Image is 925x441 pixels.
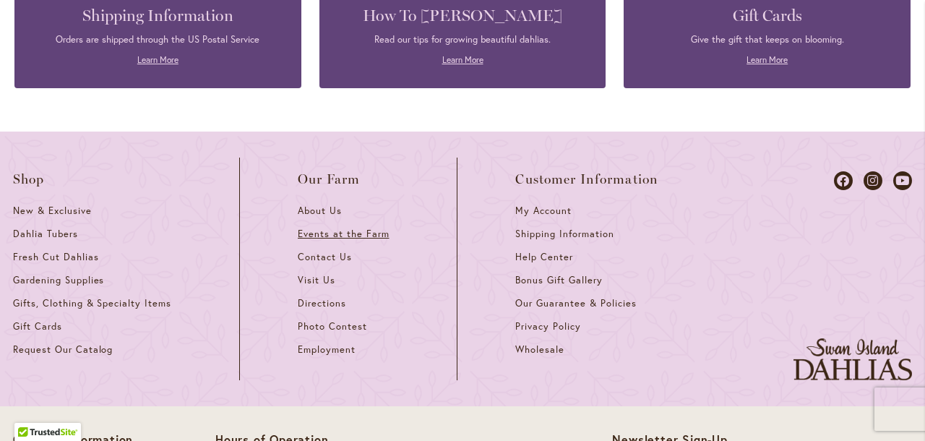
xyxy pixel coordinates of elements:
[747,54,788,65] a: Learn More
[515,228,614,240] span: Shipping Information
[13,274,104,286] span: Gardening Supplies
[298,172,360,187] span: Our Farm
[13,172,45,187] span: Shop
[298,251,352,263] span: Contact Us
[298,228,389,240] span: Events at the Farm
[864,171,882,190] a: Dahlias on Instagram
[36,33,280,46] p: Orders are shipped through the US Postal Service
[515,251,573,263] span: Help Center
[645,33,889,46] p: Give the gift that keeps on blooming.
[298,343,356,356] span: Employment
[13,343,113,356] span: Request Our Catalog
[13,320,62,333] span: Gift Cards
[893,171,912,190] a: Dahlias on Youtube
[13,228,78,240] span: Dahlia Tubers
[515,274,602,286] span: Bonus Gift Gallery
[515,343,564,356] span: Wholesale
[515,172,658,187] span: Customer Information
[13,297,171,309] span: Gifts, Clothing & Specialty Items
[442,54,483,65] a: Learn More
[13,251,99,263] span: Fresh Cut Dahlias
[515,205,572,217] span: My Account
[137,54,178,65] a: Learn More
[515,297,636,309] span: Our Guarantee & Policies
[298,205,342,217] span: About Us
[645,6,889,26] h4: Gift Cards
[515,320,581,333] span: Privacy Policy
[298,320,367,333] span: Photo Contest
[13,205,92,217] span: New & Exclusive
[341,6,585,26] h4: How To [PERSON_NAME]
[36,6,280,26] h4: Shipping Information
[298,274,335,286] span: Visit Us
[341,33,585,46] p: Read our tips for growing beautiful dahlias.
[834,171,853,190] a: Dahlias on Facebook
[298,297,346,309] span: Directions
